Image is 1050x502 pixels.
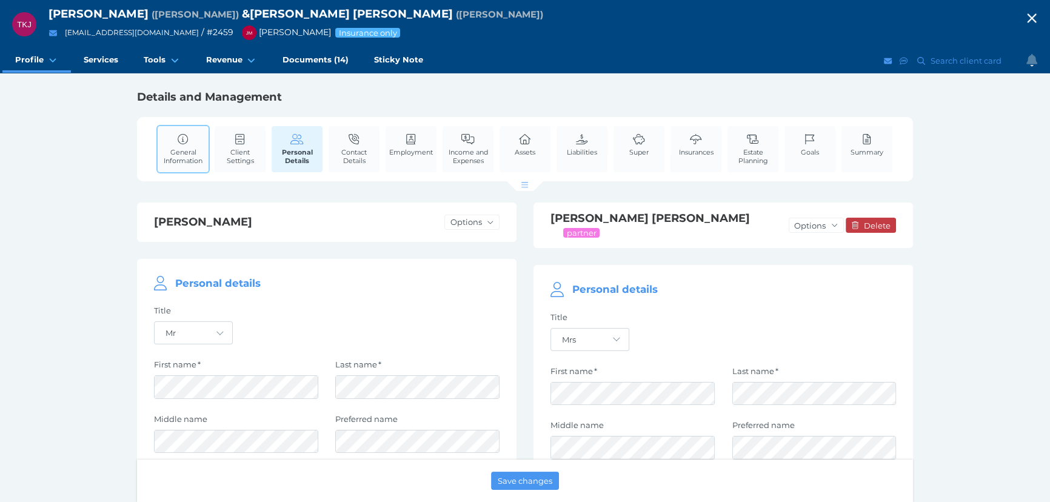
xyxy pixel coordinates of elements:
[144,55,166,65] span: Tools
[215,126,266,172] a: Client Settings
[550,366,715,382] label: First name
[193,49,270,73] a: Revenue
[515,148,535,156] span: Assets
[386,126,436,163] a: Employment
[456,8,543,20] span: Preferred name
[272,126,323,172] a: Personal Details
[626,126,652,163] a: Super
[84,55,118,65] span: Services
[629,148,649,156] span: Super
[152,8,239,20] span: Preferred name
[446,148,490,165] span: Income and Expenses
[861,221,895,230] span: Delete
[242,25,256,40] div: Jonathon Martino
[242,7,453,21] span: & [PERSON_NAME] [PERSON_NAME]
[2,49,71,73] a: Profile
[158,126,209,172] a: General Information
[45,25,61,41] button: Email
[572,284,658,296] span: Personal details
[512,126,538,163] a: Assets
[491,472,559,490] button: Save changes
[154,360,318,375] label: First name
[679,148,714,156] span: Insurances
[374,55,423,65] span: Sticky Note
[851,148,883,156] span: Summary
[789,221,829,230] span: Options
[15,55,44,65] span: Profile
[676,126,717,163] a: Insurances
[270,49,361,73] a: Documents (14)
[727,126,778,172] a: Estate Planning
[846,218,896,233] button: Delete
[801,148,819,156] span: Goals
[283,55,349,65] span: Documents (14)
[550,420,715,436] label: Middle name
[236,27,331,38] span: [PERSON_NAME]
[550,211,758,240] h1: [PERSON_NAME] [PERSON_NAME]
[65,28,199,37] a: [EMAIL_ADDRESS][DOMAIN_NAME]
[912,53,1008,69] button: Search client card
[154,306,500,321] label: Title
[335,360,500,375] label: Last name
[882,53,894,69] button: Email
[161,148,206,165] span: General Information
[567,148,597,156] span: Liabilities
[335,414,500,430] label: Preferred name
[338,28,398,38] span: Insurance only
[550,312,896,328] label: Title
[17,20,32,29] span: TKJ
[206,55,242,65] span: Revenue
[48,7,149,21] span: [PERSON_NAME]
[332,148,376,165] span: Contact Details
[566,228,597,238] span: partner
[731,148,775,165] span: Estate Planning
[443,126,493,172] a: Income and Expenses
[732,420,897,436] label: Preferred name
[71,49,131,73] a: Services
[928,56,1007,65] span: Search client card
[175,277,261,289] span: Personal details
[218,148,262,165] span: Client Settings
[498,476,552,486] span: Save changes
[154,215,361,229] h1: [PERSON_NAME]
[444,215,500,230] button: Options
[329,126,380,172] a: Contact Details
[898,53,910,69] button: SMS
[246,30,253,36] span: JM
[789,218,844,233] button: Options
[137,90,913,104] h1: Details and Management
[732,366,897,382] label: Last name
[848,126,886,163] a: Summary
[154,414,318,430] label: Middle name
[275,148,319,165] span: Personal Details
[445,217,484,227] span: Options
[389,148,433,156] span: Employment
[12,12,36,36] div: Troy Kelven Jones
[201,27,233,38] span: / # 2459
[798,126,822,163] a: Goals
[564,126,600,163] a: Liabilities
